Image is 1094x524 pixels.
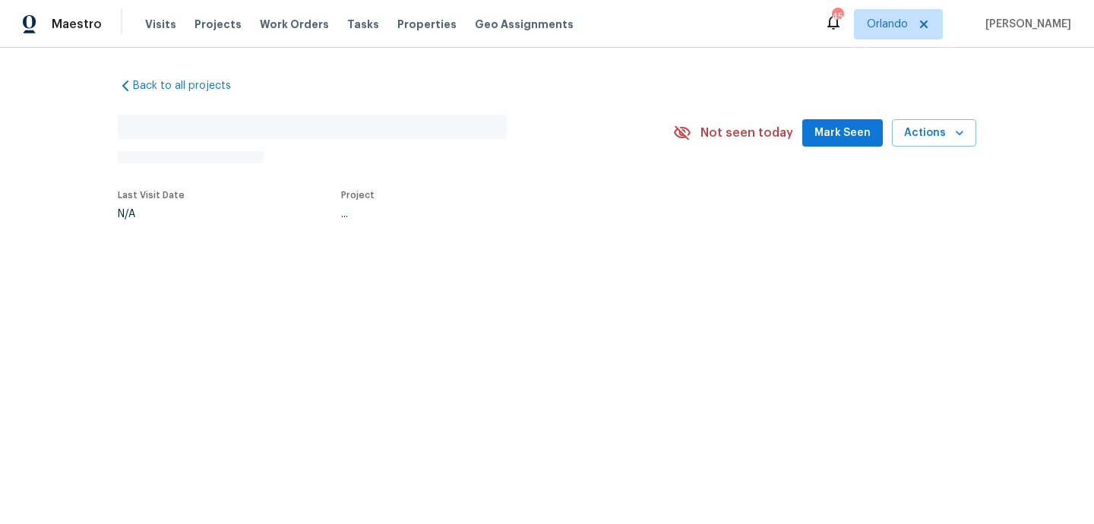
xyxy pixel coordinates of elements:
span: Actions [904,124,964,143]
span: Mark Seen [814,124,871,143]
a: Back to all projects [118,78,264,93]
span: Properties [397,17,457,32]
span: Last Visit Date [118,191,185,200]
span: Geo Assignments [475,17,574,32]
span: Tasks [347,19,379,30]
button: Actions [892,119,976,147]
span: Orlando [867,17,908,32]
span: Visits [145,17,176,32]
div: N/A [118,209,185,219]
span: Maestro [52,17,102,32]
span: Not seen today [700,125,793,140]
span: Projects [194,17,242,32]
div: 45 [832,9,843,24]
span: Work Orders [260,17,329,32]
div: ... [341,209,633,219]
span: Project [341,191,375,200]
span: [PERSON_NAME] [979,17,1071,32]
button: Mark Seen [802,119,883,147]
